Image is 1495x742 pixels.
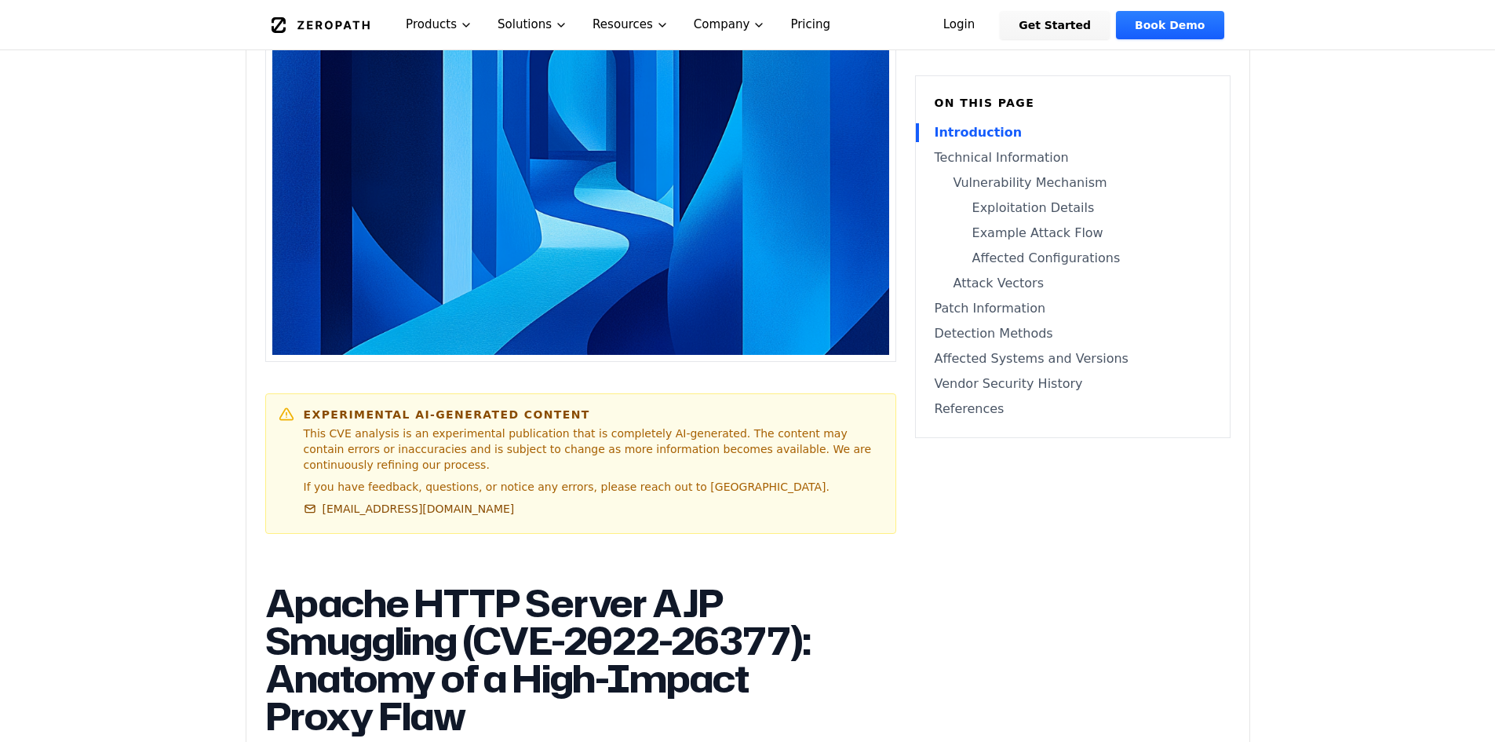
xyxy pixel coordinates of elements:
h1: Apache HTTP Server AJP Smuggling (CVE-2022-26377): Anatomy of a High-Impact Proxy Flaw [265,584,849,735]
a: Detection Methods [935,324,1211,343]
a: Get Started [1000,11,1110,39]
a: Vendor Security History [935,375,1211,393]
a: [EMAIL_ADDRESS][DOMAIN_NAME] [304,501,515,517]
a: Technical Information [935,148,1211,167]
a: Patch Information [935,299,1211,318]
a: Introduction [935,123,1211,142]
h6: Experimental AI-Generated Content [304,407,883,422]
p: This CVE analysis is an experimental publication that is completely AI-generated. The content may... [304,426,883,473]
a: Affected Systems and Versions [935,349,1211,368]
a: Attack Vectors [935,274,1211,293]
a: Exploitation Details [935,199,1211,217]
a: Vulnerability Mechanism [935,174,1211,192]
a: Book Demo [1116,11,1223,39]
a: Affected Configurations [935,249,1211,268]
p: If you have feedback, questions, or notice any errors, please reach out to [GEOGRAPHIC_DATA]. [304,479,883,495]
h6: On this page [935,95,1211,111]
a: Login [924,11,994,39]
a: Example Attack Flow [935,224,1211,243]
a: References [935,400,1211,419]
